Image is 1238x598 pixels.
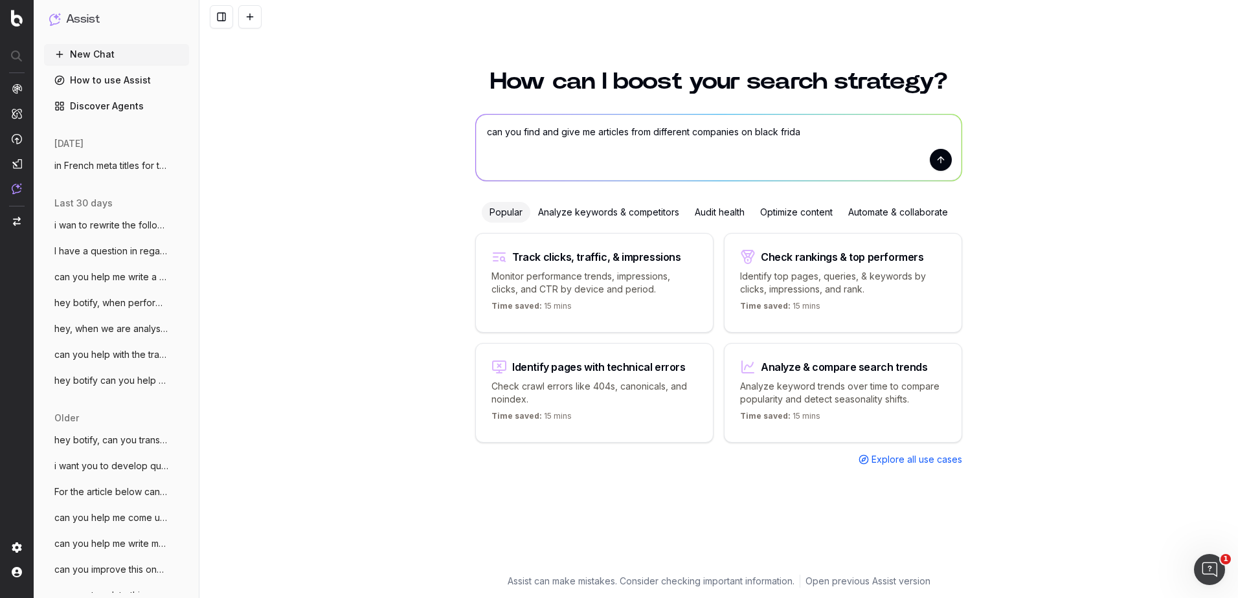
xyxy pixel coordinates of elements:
[44,96,189,116] a: Discover Agents
[54,271,168,283] span: can you help me write a story related to
[1221,554,1231,564] span: 1
[491,301,572,316] p: 15 mins
[54,412,79,425] span: older
[12,159,22,169] img: Studio
[761,362,928,372] div: Analyze & compare search trends
[54,137,84,150] span: [DATE]
[54,485,168,498] span: For the article below can you come up wi
[491,411,572,426] p: 15 mins
[44,482,189,502] button: For the article below can you come up wi
[44,533,189,554] button: can you help me write meta title and met
[44,70,189,91] a: How to use Assist
[44,215,189,236] button: i wan to rewrite the following meta desc
[740,301,820,316] p: 15 mins
[44,370,189,391] button: hey botify can you help me with this fre
[54,374,168,387] span: hey botify can you help me with this fre
[44,44,189,65] button: New Chat
[54,511,168,524] span: can you help me come up with a suitable
[740,411,820,426] p: 15 mins
[740,411,791,421] span: Time saved:
[44,344,189,365] button: can you help with the translation of thi
[1194,554,1225,585] iframe: Intercom live chat
[54,460,168,472] span: i want you to develop quests for a quiz
[12,183,22,194] img: Assist
[761,252,924,262] div: Check rankings & top performers
[44,267,189,287] button: can you help me write a story related to
[12,542,22,553] img: Setting
[54,322,168,335] span: hey, when we are analysing meta titles,
[54,197,113,210] span: last 30 days
[66,10,100,28] h1: Assist
[491,380,697,406] p: Check crawl errors like 404s, canonicals, and noindex.
[491,301,542,311] span: Time saved:
[44,318,189,339] button: hey, when we are analysing meta titles,
[44,155,189,176] button: in French meta titles for the G-STAR pag
[508,575,794,588] p: Assist can make mistakes. Consider checking important information.
[44,293,189,313] button: hey botify, when performing a keyword an
[44,456,189,476] button: i want you to develop quests for a quiz
[12,108,22,119] img: Intelligence
[740,301,791,311] span: Time saved:
[512,252,681,262] div: Track clicks, traffic, & impressions
[12,567,22,577] img: My account
[12,133,22,144] img: Activation
[44,430,189,450] button: hey botify, can you translate the follow
[13,217,21,226] img: Switch project
[54,563,168,576] span: can you improve this onpage copy text fo
[54,296,168,309] span: hey botify, when performing a keyword an
[54,434,168,447] span: hey botify, can you translate the follow
[752,202,840,223] div: Optimize content
[687,202,752,223] div: Audit health
[491,411,542,421] span: Time saved:
[44,241,189,261] button: I have a question in regards to the SEO
[475,70,962,93] h1: How can I boost your search strategy?
[476,115,962,181] textarea: can you find and give me articles from different companies on black frid
[512,362,686,372] div: Identify pages with technical errors
[54,159,168,172] span: in French meta titles for the G-STAR pag
[54,348,168,361] span: can you help with the translation of thi
[44,559,189,580] button: can you improve this onpage copy text fo
[49,10,184,28] button: Assist
[11,10,23,27] img: Botify logo
[872,453,962,466] span: Explore all use cases
[54,537,168,550] span: can you help me write meta title and met
[49,13,61,25] img: Assist
[12,83,22,94] img: Analytics
[740,270,946,296] p: Identify top pages, queries, & keywords by clicks, impressions, and rank.
[482,202,530,223] div: Popular
[54,245,168,258] span: I have a question in regards to the SEO
[805,575,930,588] a: Open previous Assist version
[530,202,687,223] div: Analyze keywords & competitors
[491,270,697,296] p: Monitor performance trends, impressions, clicks, and CTR by device and period.
[44,507,189,528] button: can you help me come up with a suitable
[840,202,956,223] div: Automate & collaborate
[859,453,962,466] a: Explore all use cases
[54,219,168,232] span: i wan to rewrite the following meta desc
[740,380,946,406] p: Analyze keyword trends over time to compare popularity and detect seasonality shifts.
